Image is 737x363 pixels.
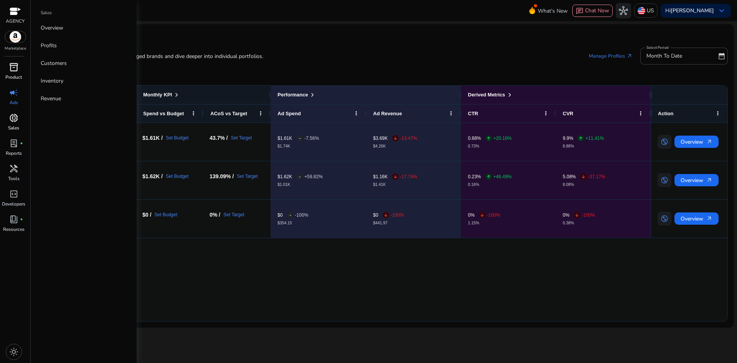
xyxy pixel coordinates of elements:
a: Set Target [237,174,258,179]
p: $1.61K [278,136,292,141]
span: Overview [681,172,712,188]
mat-label: Select Period [646,45,668,50]
a: Manage Profiles [583,49,639,63]
p: $3.69K [373,136,388,141]
p: Product [5,74,22,81]
p: $4.26K [373,144,417,148]
span: - [289,207,291,223]
h5: 0% / [210,212,220,217]
p: 8.08% [563,183,605,187]
p: 0% [468,213,474,217]
p: 9.9% [563,136,573,141]
p: $0 [373,213,378,217]
p: Reports [6,150,22,157]
p: Marketplace [5,46,26,51]
button: Overviewarrow_outward [674,174,719,186]
p: Hi [665,8,714,13]
span: What's New [538,4,568,18]
p: $1.74K [278,144,319,148]
p: Monitor ad performance across all managed brands and dive deeper into individual portfolios. [40,52,263,60]
span: Action [658,111,673,116]
p: +20.16% [493,136,512,141]
p: -37.17% [588,174,605,179]
p: -100% [487,213,500,217]
p: Tools [8,175,20,182]
span: Monthly KPI [143,92,172,98]
span: fiber_manual_record [20,142,23,145]
span: arrow_downward [393,174,398,179]
p: Sales [41,9,52,16]
p: 0% [563,213,569,217]
span: Spend vs Budget [143,111,184,116]
span: donut_small [9,113,18,123]
p: Developers [2,201,25,207]
h5: $0 / [142,212,151,217]
span: arrow_downward [383,213,388,217]
span: code_blocks [9,189,18,199]
span: handyman [9,164,18,173]
span: hub [619,6,628,15]
p: Ads [10,99,18,106]
p: 0.16% [468,183,512,187]
span: swap_vertical_circle [661,215,668,222]
b: [PERSON_NAME] [671,7,714,14]
span: - [299,131,301,146]
p: $1.62K [278,174,292,179]
span: keyboard_arrow_down [717,6,726,15]
span: arrow_outward [706,215,712,222]
p: +46.49% [493,174,512,179]
span: Performance [278,92,308,98]
p: Overview [41,24,63,32]
span: campaign [9,88,18,97]
button: swap_vertical_circle [658,173,671,187]
a: Set Budget [166,174,188,179]
p: 1.15% [468,221,500,225]
p: Profits [41,41,57,50]
span: arrow_outward [706,177,712,183]
span: arrow_upward [578,136,583,141]
p: Sales [8,124,19,131]
span: swap_vertical_circle [661,176,668,184]
button: Overviewarrow_outward [674,212,719,225]
p: -7.56% [304,136,319,141]
span: date_range [718,52,725,60]
span: arrow_outward [626,53,633,59]
p: +11.41% [585,136,604,141]
button: swap_vertical_circle [658,135,671,149]
span: ACoS vs Target [210,111,247,116]
p: 0.38% [563,221,595,225]
p: -100% [582,213,595,217]
p: $354.15 [278,221,308,225]
span: Ad Spend [278,111,301,116]
p: $1.41K [373,183,417,187]
span: arrow_downward [393,136,398,141]
p: 0.88% [468,136,481,141]
span: arrow_upward [486,174,491,179]
span: Overview [681,134,712,150]
span: Derived Metrics [468,92,505,98]
span: arrow_outward [706,139,712,145]
h5: 43.7% / [210,135,228,141]
p: AGENCY [6,18,25,25]
button: chatChat Now [572,5,613,17]
span: CTR [468,111,478,116]
p: US [647,4,654,17]
h5: 139.09% / [210,174,234,179]
button: Overviewarrow_outward [674,136,719,148]
p: Revenue [41,94,61,103]
p: $441.97 [373,221,404,225]
p: $1.01K [278,183,323,187]
span: fiber_manual_record [20,218,23,221]
img: amazon.svg [5,31,26,43]
p: 0.73% [468,144,512,148]
span: light_mode [9,347,18,356]
span: lab_profile [9,139,18,148]
a: Set Target [231,136,251,140]
p: 8.88% [563,144,604,148]
span: chat [576,7,583,15]
a: Set Budget [166,136,188,140]
p: +59.82% [304,174,323,179]
p: -100% [295,213,308,217]
p: Resources [3,226,25,233]
p: -17.74% [400,174,417,179]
